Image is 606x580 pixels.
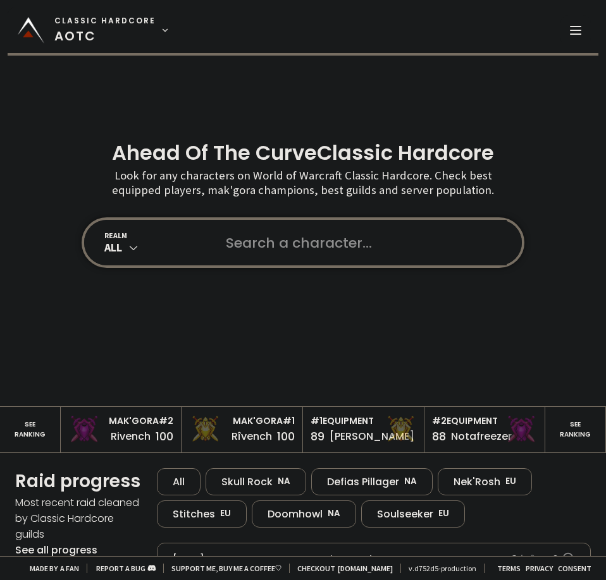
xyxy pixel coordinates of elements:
a: Classic HardcoreAOTC [8,8,177,53]
a: Mak'Gora#1Rîvench100 [182,407,303,452]
span: Made by [22,564,79,573]
span: Support me, [163,564,281,573]
a: See all progress [15,543,97,557]
div: Skull Rock [206,468,306,495]
div: 100 [156,428,173,445]
a: a fan [60,564,79,573]
h1: Ahead Of The Curve [112,138,494,168]
a: #2Equipment88Notafreezer [424,407,546,452]
div: All [104,240,211,255]
span: Classic Hardcore [317,138,494,167]
a: Mak'Gora#2Rivench100 [61,407,182,452]
div: Notafreezer [451,428,512,444]
div: Defias Pillager [311,468,433,495]
small: Classic Hardcore [54,15,156,27]
h3: Look for any characters on World of Warcraft Classic Hardcore. Check best equipped players, mak'g... [91,168,516,197]
a: #1Equipment89[PERSON_NAME] [303,407,424,452]
div: [PERSON_NAME] [330,428,414,444]
div: Mak'Gora [189,414,295,428]
div: 100 [277,428,295,445]
div: Mak'Gora [68,414,174,428]
input: Search a character... [218,220,507,265]
a: Consent [558,564,591,573]
span: v. d752d5 - production [400,564,476,573]
span: # 1 [283,414,295,427]
span: Checkout [289,564,393,573]
div: Equipment [311,414,416,428]
span: # 2 [432,414,447,427]
small: EU [438,507,449,520]
a: [DOMAIN_NAME] [338,564,393,573]
a: Buy me a coffee [219,564,281,573]
div: Nek'Rosh [438,468,532,495]
span: AOTC [54,15,156,45]
small: NA [278,475,290,488]
div: Rivench [111,428,151,444]
a: Terms [497,564,521,573]
a: [DATE]zgpetri on godDefias Pillager8 /90 [157,543,591,576]
div: Stitches [157,500,247,528]
small: NA [404,475,417,488]
a: Report a bug [96,564,145,573]
h1: Raid progress [15,468,142,495]
div: 89 [311,428,325,445]
small: NA [328,507,340,520]
h4: Most recent raid cleaned by Classic Hardcore guilds [15,495,142,542]
div: All [157,468,201,495]
div: Rîvench [232,428,272,444]
small: EU [505,475,516,488]
span: # 2 [159,414,173,427]
small: EU [220,507,231,520]
div: Doomhowl [252,500,356,528]
a: Seeranking [545,407,606,452]
div: 88 [432,428,446,445]
div: Soulseeker [361,500,465,528]
a: Privacy [526,564,553,573]
span: # 1 [311,414,323,427]
div: Equipment [432,414,538,428]
div: realm [104,231,211,240]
